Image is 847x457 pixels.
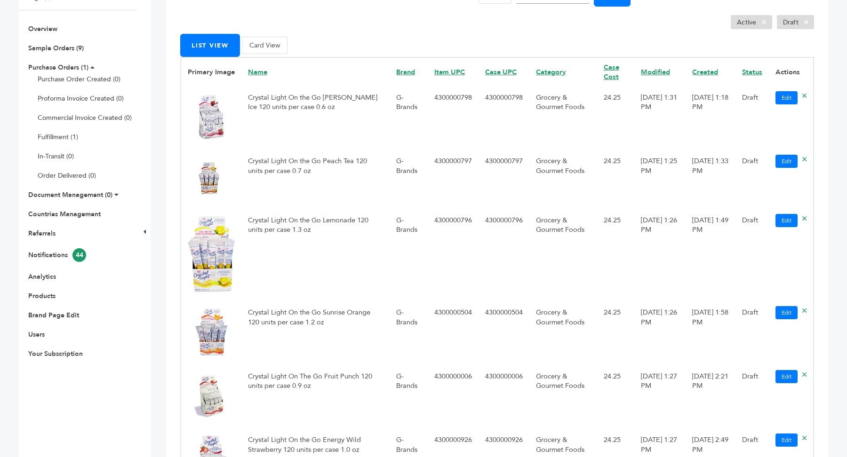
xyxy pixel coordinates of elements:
[390,150,428,209] td: G-Brands
[775,370,798,383] a: Edit
[634,87,686,150] td: [DATE] 1:31 PM
[248,67,267,77] a: Name
[428,301,479,365] td: 4300000504
[529,87,597,150] td: Grocery & Gourmet Foods
[634,365,686,429] td: [DATE] 1:27 PM
[597,150,635,209] td: 24.25
[485,67,517,77] a: Case UPC
[188,372,235,419] img: No Image
[597,209,635,302] td: 24.25
[641,67,670,77] a: Modified
[479,301,529,365] td: 4300000504
[188,157,230,199] img: No Image
[479,209,529,302] td: 4300000796
[742,67,762,77] a: Status
[775,306,798,319] a: Edit
[241,301,390,365] td: Crystal Light On the Go Sunrise Orange 120 units per case 1.2 oz
[428,87,479,150] td: 4300000798
[390,209,428,302] td: G-Brands
[775,155,798,168] a: Edit
[731,15,772,29] li: Active
[38,152,74,161] a: In-Transit (0)
[434,67,465,77] a: Item UPC
[241,87,390,150] td: Crystal Light On the Go [PERSON_NAME] Ice 120 units per case 0.6 oz
[28,229,56,238] a: Referrals
[72,248,86,262] span: 44
[38,94,124,103] a: Proforma Invoice Created (0)
[242,37,288,54] button: Card View
[38,171,96,180] a: Order Delivered (0)
[428,150,479,209] td: 4300000797
[180,34,240,57] button: List View
[28,272,56,281] a: Analytics
[28,63,88,72] a: Purchase Orders (1)
[692,67,718,77] a: Created
[777,15,814,29] li: Draft
[28,292,56,300] a: Products
[735,209,769,302] td: Draft
[479,150,529,209] td: 4300000797
[634,150,686,209] td: [DATE] 1:25 PM
[188,94,235,141] img: No Image
[479,365,529,429] td: 4300000006
[181,57,241,87] th: Primary Image
[28,210,101,219] a: Countries Management
[529,301,597,365] td: Grocery & Gourmet Foods
[390,365,428,429] td: G-Brands
[597,87,635,150] td: 24.25
[28,44,84,53] a: Sample Orders (9)
[634,209,686,302] td: [DATE] 1:26 PM
[775,214,798,227] a: Edit
[28,349,83,358] a: Your Subscription
[428,365,479,429] td: 4300000006
[38,75,120,84] a: Purchase Order Created (0)
[428,209,479,302] td: 4300000796
[735,150,769,209] td: Draft
[241,209,390,302] td: Crystal Light On the Go Lemonade 120 units per case 1.3 oz
[536,67,566,77] a: Category
[686,209,735,302] td: [DATE] 1:49 PM
[735,87,769,150] td: Draft
[597,365,635,429] td: 24.25
[735,365,769,429] td: Draft
[188,308,235,355] img: No Image
[241,150,390,209] td: Crystal Light On the Go Peach Tea 120 units per case 0.7 oz
[756,16,772,28] span: ×
[775,91,798,104] a: Edit
[775,433,798,447] a: Edit
[604,63,619,81] a: Case Cost
[28,24,57,33] a: Overview
[799,16,814,28] span: ×
[529,365,597,429] td: Grocery & Gourmet Foods
[597,301,635,365] td: 24.25
[686,301,735,365] td: [DATE] 1:58 PM
[38,133,78,142] a: Fulfillment (1)
[686,365,735,429] td: [DATE] 2:21 PM
[28,311,79,320] a: Brand Page Edit
[38,113,132,122] a: Commercial Invoice Created (0)
[390,301,428,365] td: G-Brands
[28,251,86,260] a: Notifications44
[241,365,390,429] td: Crystal Light On The Go Fruit Punch 120 units per case 0.9 oz
[735,301,769,365] td: Draft
[529,209,597,302] td: Grocery & Gourmet Foods
[686,87,735,150] td: [DATE] 1:18 PM
[479,87,529,150] td: 4300000798
[396,67,415,77] a: Brand
[28,330,45,339] a: Users
[529,150,597,209] td: Grocery & Gourmet Foods
[686,150,735,209] td: [DATE] 1:33 PM
[390,87,428,150] td: G-Brands
[28,190,112,199] a: Document Management (0)
[769,57,814,87] th: Actions
[634,301,686,365] td: [DATE] 1:26 PM
[188,216,235,292] img: No Image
